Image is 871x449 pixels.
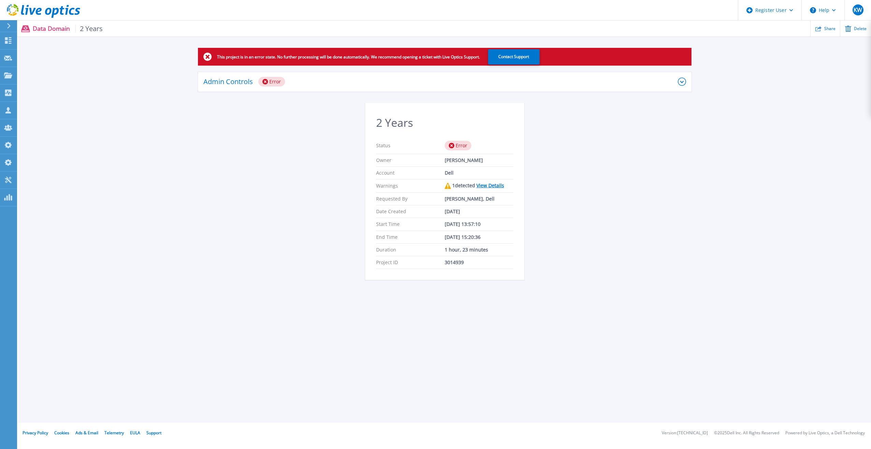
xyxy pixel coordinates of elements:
div: 1 detected [445,183,513,189]
div: [DATE] [445,209,513,214]
div: Dell [445,170,513,176]
button: Contact Support [488,49,540,65]
li: © 2025 Dell Inc. All Rights Reserved [714,431,779,435]
span: Share [824,27,836,31]
a: Ads & Email [75,430,98,436]
p: Warnings [376,183,445,189]
p: Owner [376,158,445,163]
a: Cookies [54,430,69,436]
span: 2 Years [75,25,103,32]
a: Support [146,430,161,436]
li: Version: [TECHNICAL_ID] [662,431,708,435]
p: Status [376,141,445,150]
p: Date Created [376,209,445,214]
p: Requested By [376,196,445,202]
p: Start Time [376,221,445,227]
div: [DATE] 13:57:10 [445,221,513,227]
div: 1 hour, 23 minutes [445,247,513,253]
div: Error [445,141,471,150]
h2: 2 Years [376,117,513,129]
li: Powered by Live Optics, a Dell Technology [785,431,865,435]
span: Delete [854,27,867,31]
p: Data Domain [33,25,103,32]
div: 3014939 [445,260,513,265]
a: EULA [130,430,140,436]
div: [PERSON_NAME] [445,158,513,163]
p: Account [376,170,445,176]
p: Admin Controls [203,78,253,85]
div: Error [258,77,285,86]
p: Duration [376,247,445,253]
p: End Time [376,234,445,240]
span: KW [854,7,862,13]
div: [PERSON_NAME], Dell [445,196,513,202]
a: View Details [476,182,504,189]
p: Project ID [376,260,445,265]
p: This project is in an error state. No further processing will be done automatically. We recommend... [217,54,480,59]
div: [DATE] 15:20:36 [445,234,513,240]
a: Telemetry [104,430,124,436]
a: Privacy Policy [23,430,48,436]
